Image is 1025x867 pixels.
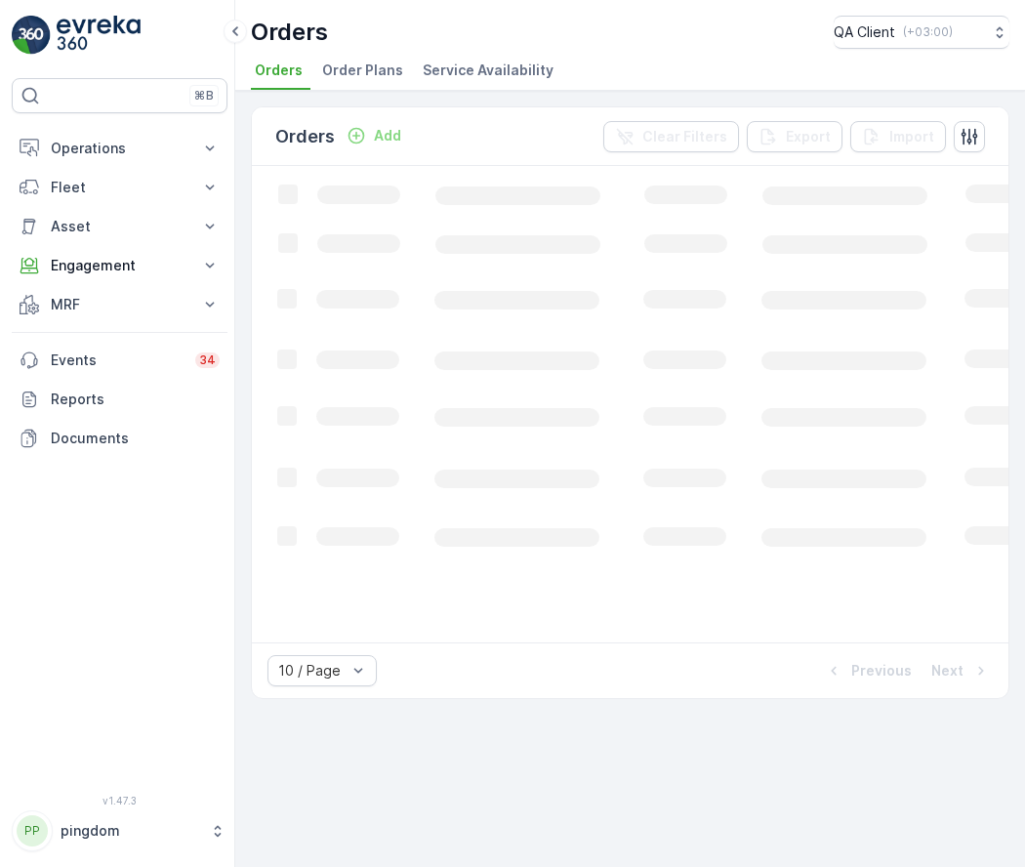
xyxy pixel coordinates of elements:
[51,429,220,448] p: Documents
[12,16,51,55] img: logo
[747,121,842,152] button: Export
[57,16,141,55] img: logo_light-DOdMpM7g.png
[255,61,303,80] span: Orders
[12,246,227,285] button: Engagement
[51,139,188,158] p: Operations
[931,661,963,681] p: Next
[17,815,48,846] div: PP
[51,178,188,197] p: Fleet
[822,659,914,682] button: Previous
[51,256,188,275] p: Engagement
[51,351,184,370] p: Events
[12,810,227,851] button: PPpingdom
[374,126,401,145] p: Add
[275,123,335,150] p: Orders
[786,127,831,146] p: Export
[850,121,946,152] button: Import
[12,419,227,458] a: Documents
[929,659,993,682] button: Next
[12,129,227,168] button: Operations
[903,24,953,40] p: ( +03:00 )
[194,88,214,103] p: ⌘B
[12,207,227,246] button: Asset
[889,127,934,146] p: Import
[603,121,739,152] button: Clear Filters
[851,661,912,681] p: Previous
[61,821,200,841] p: pingdom
[339,124,409,147] button: Add
[51,295,188,314] p: MRF
[51,217,188,236] p: Asset
[51,390,220,409] p: Reports
[199,352,216,368] p: 34
[834,16,1009,49] button: QA Client(+03:00)
[251,17,328,48] p: Orders
[12,795,227,806] span: v 1.47.3
[322,61,403,80] span: Order Plans
[642,127,727,146] p: Clear Filters
[423,61,553,80] span: Service Availability
[12,341,227,380] a: Events34
[12,168,227,207] button: Fleet
[12,285,227,324] button: MRF
[834,22,895,42] p: QA Client
[12,380,227,419] a: Reports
